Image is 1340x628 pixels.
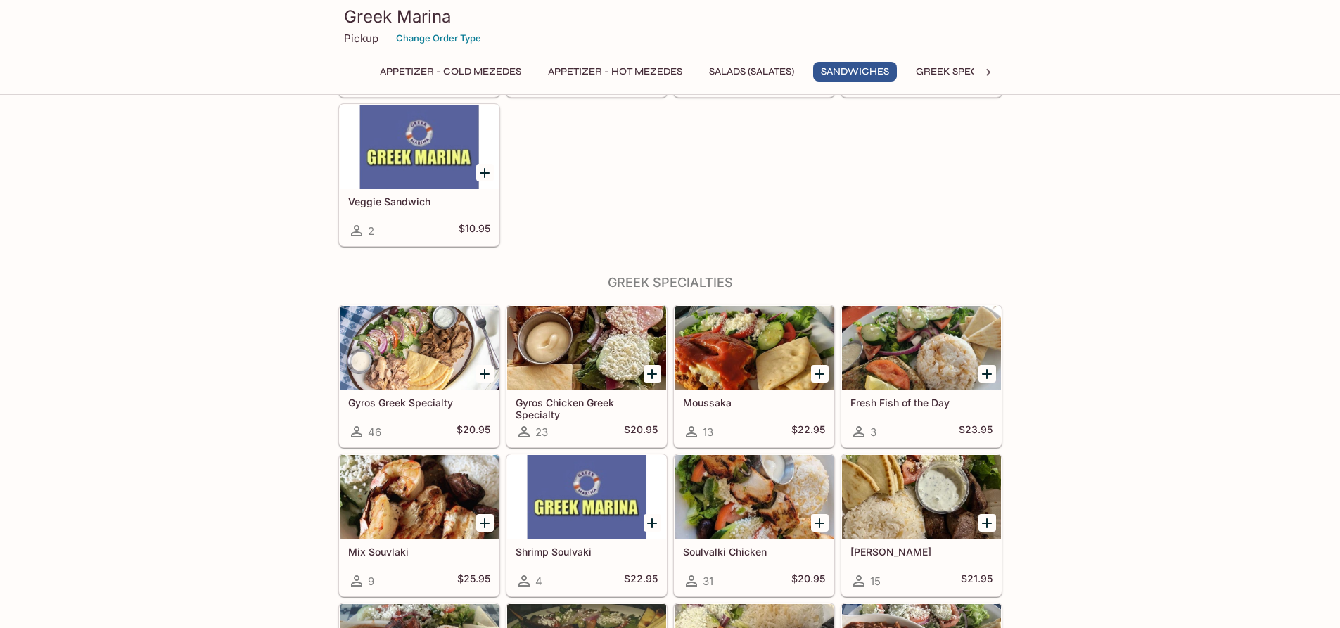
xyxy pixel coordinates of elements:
[340,105,499,189] div: Veggie Sandwich
[791,423,825,440] h5: $22.95
[791,572,825,589] h5: $20.95
[811,514,829,532] button: Add Soulvalki Chicken
[978,365,996,383] button: Add Fresh Fish of the Day
[842,455,1001,539] div: Souvlaki Lamb
[811,365,829,383] button: Add Moussaka
[535,575,542,588] span: 4
[703,575,713,588] span: 31
[624,572,658,589] h5: $22.95
[624,423,658,440] h5: $20.95
[339,305,499,447] a: Gyros Greek Specialty46$20.95
[644,514,661,532] button: Add Shrimp Soulvaki
[644,365,661,383] button: Add Gyros Chicken Greek Specialty
[457,572,490,589] h5: $25.95
[340,455,499,539] div: Mix Souvlaki
[348,196,490,207] h5: Veggie Sandwich
[674,305,834,447] a: Moussaka13$22.95
[506,454,667,596] a: Shrimp Soulvaki4$22.95
[870,575,881,588] span: 15
[339,104,499,246] a: Veggie Sandwich2$10.95
[850,546,993,558] h5: [PERSON_NAME]
[908,62,1021,82] button: Greek Specialties
[701,62,802,82] button: Salads (Salates)
[674,454,834,596] a: Soulvalki Chicken31$20.95
[813,62,897,82] button: Sandwiches
[344,32,378,45] p: Pickup
[348,397,490,409] h5: Gyros Greek Specialty
[516,546,658,558] h5: Shrimp Soulvaki
[841,454,1002,596] a: [PERSON_NAME]15$21.95
[476,514,494,532] button: Add Mix Souvlaki
[368,575,374,588] span: 9
[870,425,876,439] span: 3
[372,62,529,82] button: Appetizer - Cold Mezedes
[459,222,490,239] h5: $10.95
[540,62,690,82] button: Appetizer - Hot Mezedes
[390,27,487,49] button: Change Order Type
[476,365,494,383] button: Add Gyros Greek Specialty
[675,306,834,390] div: Moussaka
[339,454,499,596] a: Mix Souvlaki9$25.95
[340,306,499,390] div: Gyros Greek Specialty
[368,425,381,439] span: 46
[506,305,667,447] a: Gyros Chicken Greek Specialty23$20.95
[978,514,996,532] button: Add Souvlaki Lamb
[507,306,666,390] div: Gyros Chicken Greek Specialty
[535,425,548,439] span: 23
[368,224,374,238] span: 2
[348,546,490,558] h5: Mix Souvlaki
[507,455,666,539] div: Shrimp Soulvaki
[683,397,825,409] h5: Moussaka
[675,455,834,539] div: Soulvalki Chicken
[476,164,494,181] button: Add Veggie Sandwich
[850,397,993,409] h5: Fresh Fish of the Day
[703,425,713,439] span: 13
[683,546,825,558] h5: Soulvalki Chicken
[338,275,1002,290] h4: Greek Specialties
[516,397,658,420] h5: Gyros Chicken Greek Specialty
[842,306,1001,390] div: Fresh Fish of the Day
[344,6,997,27] h3: Greek Marina
[841,305,1002,447] a: Fresh Fish of the Day3$23.95
[457,423,490,440] h5: $20.95
[961,572,993,589] h5: $21.95
[959,423,993,440] h5: $23.95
